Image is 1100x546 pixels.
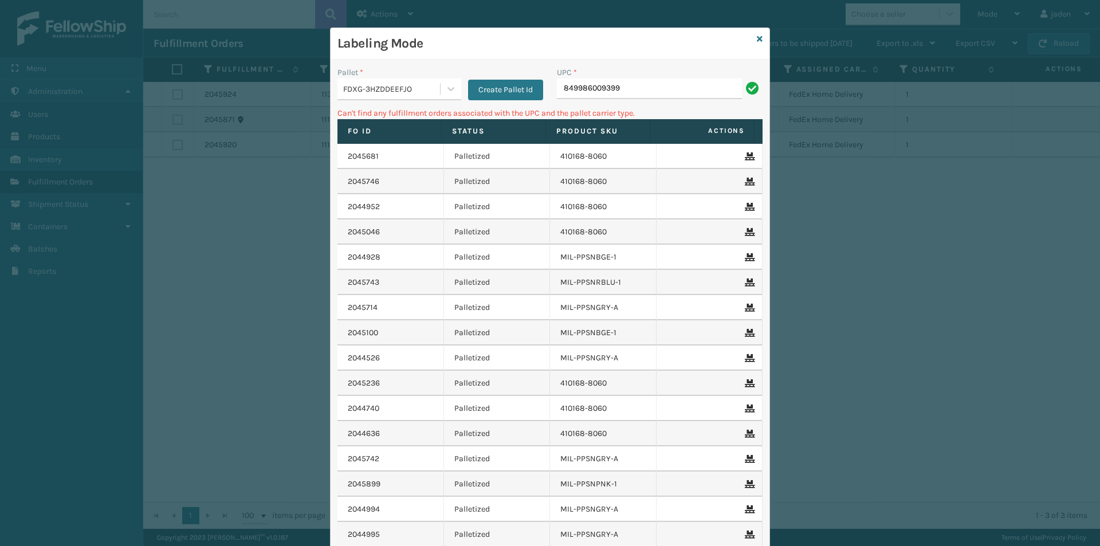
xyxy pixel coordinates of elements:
i: Remove From Pallet [745,152,752,160]
td: MIL-PPSNPNK-1 [550,472,657,497]
a: 2044526 [348,352,380,364]
i: Remove From Pallet [745,531,752,539]
div: FDXG-3HZDDEEFJO [343,83,441,95]
i: Remove From Pallet [745,304,752,312]
td: 410168-8060 [550,421,657,446]
i: Remove From Pallet [745,505,752,513]
a: 2044636 [348,428,380,439]
i: Remove From Pallet [745,278,752,286]
a: 2045899 [348,478,380,490]
label: Fo Id [348,126,431,136]
i: Remove From Pallet [745,253,752,261]
td: 410168-8060 [550,371,657,396]
i: Remove From Pallet [745,354,752,362]
label: Status [452,126,535,136]
a: 2045743 [348,277,379,288]
a: 2044740 [348,403,379,414]
i: Remove From Pallet [745,203,752,211]
a: 2045046 [348,226,380,238]
td: MIL-PPSNBGE-1 [550,320,657,345]
a: 2044994 [348,504,380,515]
a: 2045100 [348,327,378,339]
td: Palletized [444,169,551,194]
td: Palletized [444,295,551,320]
i: Remove From Pallet [745,228,752,236]
span: Actions [654,121,752,140]
td: 410168-8060 [550,396,657,421]
td: Palletized [444,144,551,169]
label: Pallet [337,66,363,78]
td: Palletized [444,497,551,522]
h3: Labeling Mode [337,35,752,52]
td: Palletized [444,320,551,345]
a: 2045742 [348,453,379,465]
button: Create Pallet Id [468,80,543,100]
i: Remove From Pallet [745,329,752,337]
a: 2044995 [348,529,380,540]
td: 410168-8060 [550,194,657,219]
i: Remove From Pallet [745,480,752,488]
td: 410168-8060 [550,219,657,245]
a: 2045681 [348,151,379,162]
a: 2044952 [348,201,380,213]
i: Remove From Pallet [745,178,752,186]
td: Palletized [444,446,551,472]
td: Palletized [444,371,551,396]
td: Palletized [444,245,551,270]
a: 2045236 [348,378,380,389]
i: Remove From Pallet [745,404,752,413]
td: MIL-PPSNGRY-A [550,295,657,320]
td: Palletized [444,270,551,295]
td: MIL-PPSNGRY-A [550,446,657,472]
td: 410168-8060 [550,144,657,169]
a: 2045746 [348,176,379,187]
i: Remove From Pallet [745,430,752,438]
td: MIL-PPSNGRY-A [550,497,657,522]
i: Remove From Pallet [745,379,752,387]
label: Product SKU [556,126,639,136]
td: Palletized [444,345,551,371]
td: Palletized [444,194,551,219]
td: Palletized [444,219,551,245]
td: Palletized [444,472,551,497]
td: Palletized [444,421,551,446]
td: MIL-PPSNBGE-1 [550,245,657,270]
td: 410168-8060 [550,169,657,194]
p: Can't find any fulfillment orders associated with the UPC and the pallet carrier type. [337,107,763,119]
i: Remove From Pallet [745,455,752,463]
td: MIL-PPSNRBLU-1 [550,270,657,295]
a: 2045714 [348,302,378,313]
td: MIL-PPSNGRY-A [550,345,657,371]
td: Palletized [444,396,551,421]
a: 2044928 [348,252,380,263]
label: UPC [557,66,577,78]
